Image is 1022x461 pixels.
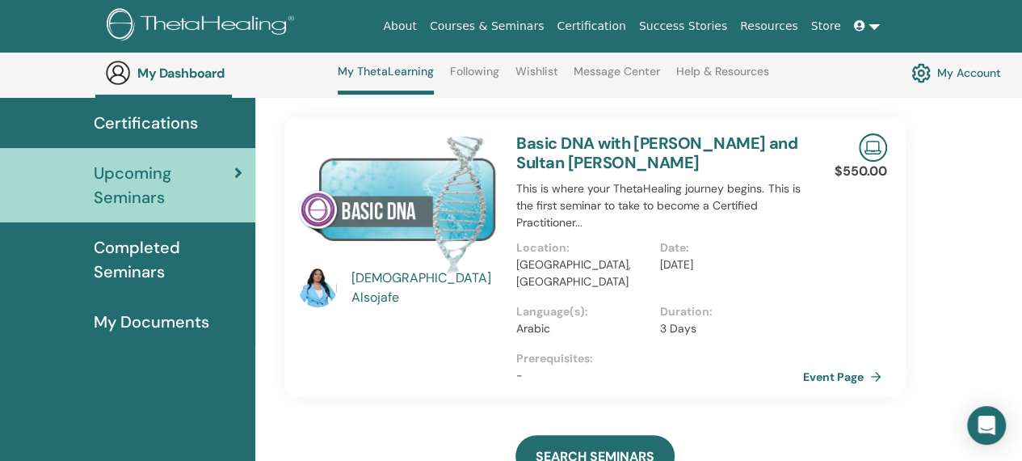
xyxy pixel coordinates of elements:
[516,320,650,337] p: Arabic
[515,65,558,91] a: Wishlist
[298,133,497,273] img: Basic DNA
[803,365,888,389] a: Event Page
[859,133,887,162] img: Live Online Seminar
[94,111,198,135] span: Certifications
[423,11,551,41] a: Courses & Seminars
[633,11,734,41] a: Success Stories
[107,8,300,44] img: logo.png
[94,161,234,209] span: Upcoming Seminars
[660,320,793,337] p: 3 Days
[660,256,793,273] p: [DATE]
[911,59,931,87] img: cog.svg
[911,59,1001,87] a: My Account
[516,350,803,367] p: Prerequisites :
[351,269,501,307] a: [DEMOGRAPHIC_DATA] Alsojafe
[660,303,793,320] p: Duration :
[516,367,803,384] p: -
[516,303,650,320] p: Language(s) :
[338,65,434,95] a: My ThetaLearning
[676,65,769,91] a: Help & Resources
[298,269,337,307] img: default.jpg
[660,239,793,256] p: Date :
[516,239,650,256] p: Location :
[450,65,499,91] a: Following
[105,60,131,86] img: generic-user-icon.jpg
[94,310,209,334] span: My Documents
[967,406,1006,445] div: Open Intercom Messenger
[835,162,887,181] p: $550.00
[137,66,299,81] h3: My Dashboard
[550,11,632,41] a: Certification
[574,65,660,91] a: Message Center
[376,11,423,41] a: About
[734,11,805,41] a: Resources
[516,180,803,231] p: This is where your ThetaHealing journey begins. This is the first seminar to take to become a Cer...
[516,256,650,290] p: [GEOGRAPHIC_DATA], [GEOGRAPHIC_DATA]
[805,11,847,41] a: Store
[516,133,797,173] a: Basic DNA with [PERSON_NAME] and Sultan [PERSON_NAME]
[94,235,242,284] span: Completed Seminars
